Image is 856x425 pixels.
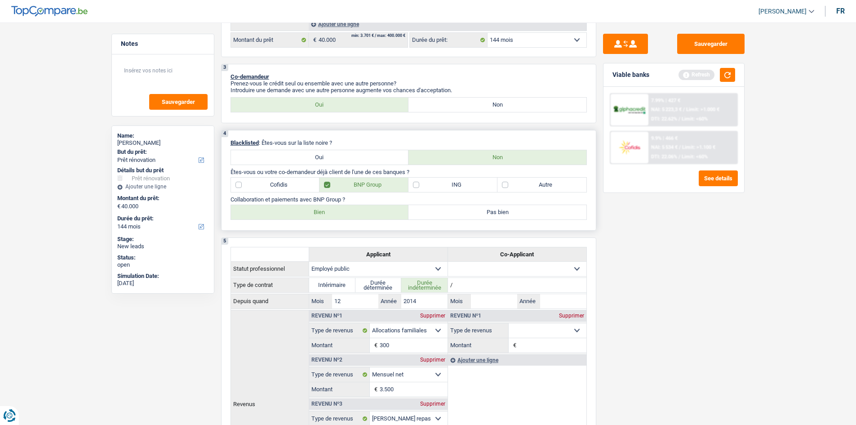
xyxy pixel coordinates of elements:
[117,243,208,250] div: New leads
[231,80,587,87] p: Prenez-vous le crédit seul ou ensemble avec une autre personne?
[682,144,715,150] span: Limit: >1.100 €
[162,99,195,105] span: Sauvegarder
[117,215,207,222] label: Durée du prêt:
[497,178,586,192] label: Autre
[651,98,680,103] div: 7.99% | 427 €
[309,294,332,309] label: Mois
[613,139,646,156] img: Cofidis
[222,238,228,245] div: 5
[517,294,540,309] label: Année
[679,116,680,122] span: /
[309,382,370,397] label: Montant
[699,170,738,186] button: See details
[370,382,380,397] span: €
[309,367,370,382] label: Type de revenus
[410,33,488,47] label: Durée du prêt:
[231,196,587,203] p: Collaboration et paiements avec BNP Group ?
[651,154,677,160] span: DTI: 22.06%
[408,150,586,165] label: Non
[418,357,448,362] div: Supprimer
[683,107,685,112] span: /
[309,33,319,47] span: €
[231,139,259,146] span: Blacklisted
[682,154,708,160] span: Limit: <60%
[651,116,677,122] span: DTI: 22.62%
[117,203,120,210] span: €
[509,338,519,353] span: €
[332,294,378,309] input: MM
[418,313,448,318] div: Supprimer
[408,98,586,112] label: Non
[231,261,309,276] th: Statut professionnel
[231,98,409,112] label: Oui
[117,183,208,190] div: Ajouter une ligne
[448,338,509,353] label: Montant
[557,313,586,318] div: Supprimer
[231,150,409,165] label: Oui
[309,313,345,318] div: Revenu nº1
[612,71,649,79] div: Viable banks
[117,236,208,243] div: Stage:
[355,278,402,292] label: Durée déterminée
[309,247,448,261] th: Applicant
[309,401,345,407] div: Revenu nº3
[117,167,208,174] div: Détails but du prêt
[679,154,680,160] span: /
[751,4,814,19] a: [PERSON_NAME]
[471,294,517,309] input: MM
[401,294,448,309] input: AAAA
[222,64,228,71] div: 3
[231,178,320,192] label: Cofidis
[149,94,208,110] button: Sauvegarder
[448,323,509,338] label: Type de revenus
[679,70,714,80] div: Refresh
[231,33,309,47] label: Montant du prêt
[231,139,587,146] p: : Êtes-vous sur la liste noire ?
[651,144,678,150] span: NAI: 5 534 €
[222,130,228,137] div: 4
[418,401,448,407] div: Supprimer
[117,195,207,202] label: Montant du prêt:
[309,278,355,292] label: Intérimaire
[540,294,586,309] input: AAAA
[309,18,586,31] div: Ajouter une ligne
[121,40,205,48] h5: Notes
[117,254,208,261] div: Status:
[758,8,807,15] span: [PERSON_NAME]
[448,247,586,261] th: Co-Applicant
[351,34,405,38] div: min: 3.701 € / max: 400.000 €
[651,107,682,112] span: NAI: 5 223,3 €
[613,105,646,115] img: AlphaCredit
[117,273,208,280] div: Simulation Date:
[309,357,345,362] div: Revenu nº2
[401,278,448,292] label: Durée indéterminée
[309,323,370,338] label: Type de revenus
[448,313,483,318] div: Revenu nº1
[677,34,745,54] button: Sauvegarder
[836,7,845,15] div: fr
[651,135,678,141] div: 9.9% | 466 €
[231,277,309,292] th: Type de contrat
[117,261,208,268] div: open
[231,294,309,309] th: Depuis quand
[117,132,208,139] div: Name:
[319,178,408,192] label: BNP Group
[231,169,587,175] p: Êtes-vous ou votre co-demandeur déjà client de l'une de ces banques ?
[448,354,586,366] div: Ajouter une ligne
[448,294,471,309] label: Mois
[682,116,708,122] span: Limit: <60%
[309,338,370,353] label: Montant
[117,148,207,156] label: But du prêt:
[408,205,586,219] label: Pas bien
[231,205,409,219] label: Bien
[408,178,497,192] label: ING
[448,282,586,288] p: /
[686,107,719,112] span: Limit: >1.000 €
[231,73,269,80] span: Co-demandeur
[231,87,587,94] p: Introduire une demande avec une autre personne augmente vos chances d'acceptation.
[370,338,380,353] span: €
[117,280,208,287] div: [DATE]
[378,294,401,309] label: Année
[117,139,208,147] div: [PERSON_NAME]
[679,144,681,150] span: /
